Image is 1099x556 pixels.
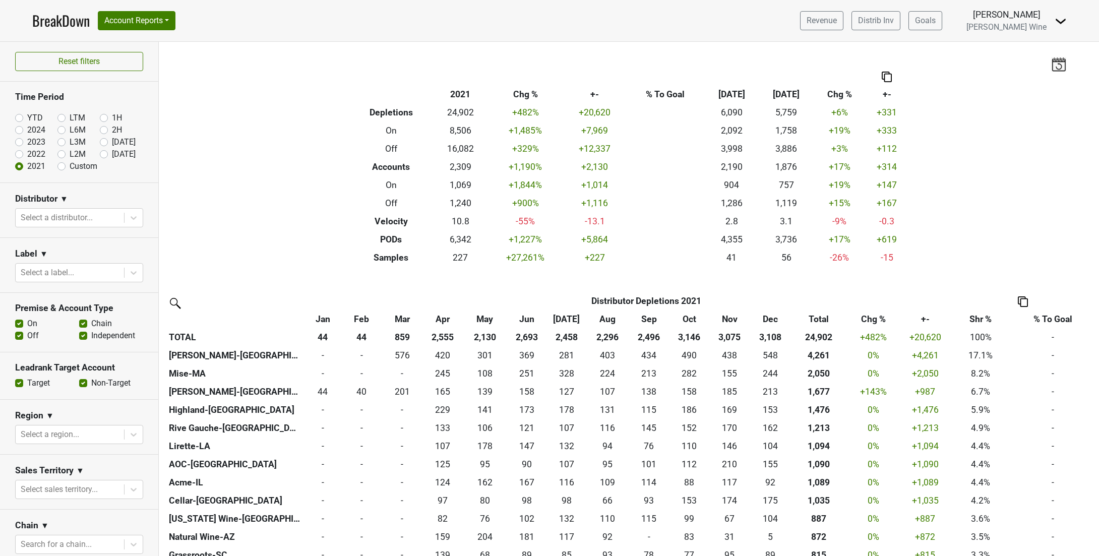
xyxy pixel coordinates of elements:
[15,465,74,476] h3: Sales Territory
[166,346,303,364] th: [PERSON_NAME]-[GEOGRAPHIC_DATA]
[800,11,843,30] a: Revenue
[814,121,865,140] td: +19 %
[629,401,669,419] td: 114.583
[704,85,759,103] th: [DATE]
[507,310,547,328] th: Jun: activate to sort column ascending
[433,121,488,140] td: 8,506
[814,212,865,230] td: -9 %
[672,403,707,416] div: 186
[465,403,505,416] div: 141
[433,249,488,267] td: 227
[425,367,460,380] div: 245
[27,124,45,136] label: 2024
[433,212,488,230] td: 10.8
[507,419,547,437] td: 121.168
[547,364,587,383] td: 328
[704,249,759,267] td: 41
[563,121,626,140] td: +7,969
[507,383,547,401] td: 158.417
[166,310,303,328] th: &nbsp;: activate to sort column ascending
[510,403,544,416] div: 173
[342,419,381,437] td: 0
[865,194,908,212] td: +167
[759,103,814,121] td: 5,759
[865,103,908,121] td: +331
[507,401,547,419] td: 173
[759,249,814,267] td: 56
[547,401,587,419] td: 177.917
[488,85,563,103] th: Chg %
[112,124,122,136] label: 2H
[629,419,669,437] td: 144.666
[342,346,381,364] td: 0
[908,11,942,30] a: Goals
[951,383,1011,401] td: 6.7%
[384,367,420,380] div: -
[759,176,814,194] td: 757
[669,328,709,346] th: 3,146
[91,330,135,342] label: Independent
[711,367,748,380] div: 155
[669,310,709,328] th: Oct: activate to sort column ascending
[586,401,629,419] td: 131.166
[384,403,420,416] div: -
[669,401,709,419] td: 186.249
[303,401,342,419] td: 0
[814,249,865,267] td: -26 %
[465,367,505,380] div: 108
[672,385,707,398] div: 158
[98,11,175,30] button: Account Reports
[704,103,759,121] td: 6,090
[547,346,587,364] td: 280.75
[27,318,37,330] label: On
[1011,310,1095,328] th: % To Goal: activate to sort column ascending
[306,349,340,362] div: -
[865,249,908,267] td: -15
[166,401,303,419] th: Highland-[GEOGRAPHIC_DATA]
[433,85,488,103] th: 2021
[507,328,547,346] th: 2,693
[463,346,507,364] td: 301.248
[425,385,460,398] div: 165
[549,403,584,416] div: 178
[342,310,381,328] th: Feb: activate to sort column ascending
[166,419,303,437] th: Rive Gauche-[GEOGRAPHIC_DATA]
[790,328,847,346] th: 24,902
[463,310,507,328] th: May: activate to sort column ascending
[704,230,759,249] td: 4,355
[549,385,584,398] div: 127
[882,72,892,82] img: Copy to clipboard
[15,52,143,71] button: Reset filters
[793,403,845,416] div: 1,476
[345,385,379,398] div: 40
[507,346,547,364] td: 369.082
[709,346,750,364] td: 438.166
[814,194,865,212] td: +15 %
[790,383,847,401] th: 1676.795
[488,212,563,230] td: -55 %
[759,140,814,158] td: 3,886
[1055,15,1067,27] img: Dropdown Menu
[865,121,908,140] td: +333
[166,364,303,383] th: Mise-MA
[629,364,669,383] td: 213.25
[342,292,951,310] th: Distributor Depletions 2021
[433,176,488,194] td: 1,069
[753,367,788,380] div: 244
[342,401,381,419] td: 0
[951,346,1011,364] td: 17.1%
[166,383,303,401] th: [PERSON_NAME]-[GEOGRAPHIC_DATA]
[463,328,507,346] th: 2,130
[629,310,669,328] th: Sep: activate to sort column ascending
[669,346,709,364] td: 490.249
[15,520,38,531] h3: Chain
[423,419,463,437] td: 132.583
[91,377,131,389] label: Non-Target
[759,85,814,103] th: [DATE]
[465,349,505,362] div: 301
[902,403,949,416] div: +1,476
[669,419,709,437] td: 152.332
[345,403,379,416] div: -
[709,328,750,346] th: 3,075
[563,230,626,249] td: +5,864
